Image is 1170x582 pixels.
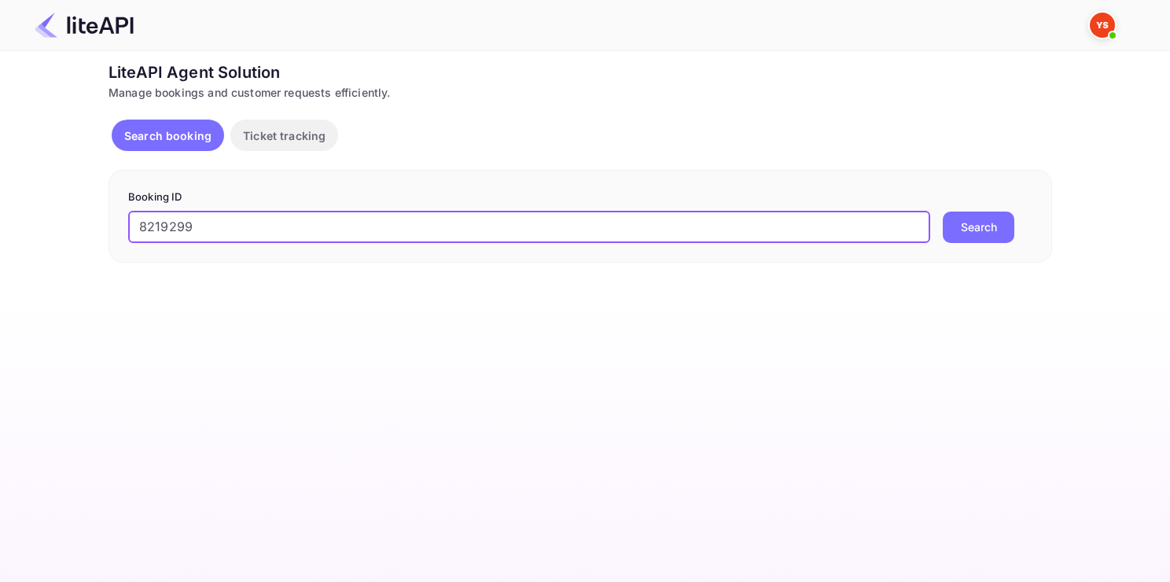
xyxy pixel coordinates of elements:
[124,127,212,144] p: Search booking
[128,212,930,243] input: Enter Booking ID (e.g., 63782194)
[35,13,134,38] img: LiteAPI Logo
[109,84,1052,101] div: Manage bookings and customer requests efficiently.
[1090,13,1115,38] img: Yandex Support
[109,61,1052,84] div: LiteAPI Agent Solution
[943,212,1014,243] button: Search
[128,190,1032,205] p: Booking ID
[243,127,326,144] p: Ticket tracking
